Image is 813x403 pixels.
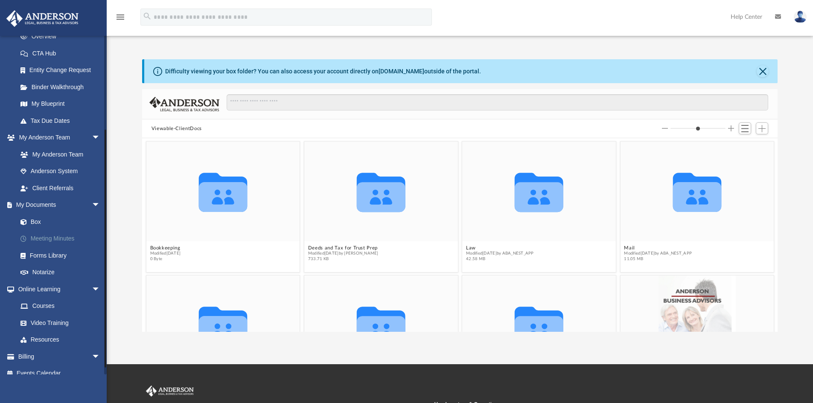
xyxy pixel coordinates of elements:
span: Modified [DATE] by ABA_NEST_APP [624,251,692,256]
span: Modified [DATE] by [PERSON_NAME] [308,251,379,256]
i: search [143,12,152,21]
span: arrow_drop_down [92,348,109,365]
a: Binder Walkthrough [12,78,113,96]
a: Client Referrals [12,180,109,197]
button: Decrease column size [662,125,668,131]
a: Billingarrow_drop_down [6,348,113,365]
span: arrow_drop_down [92,281,109,298]
a: Forms Library [12,247,109,264]
a: Online Learningarrow_drop_down [6,281,109,298]
span: Modified [DATE] by ABA_NEST_APP [466,251,534,256]
a: Courses [12,298,109,315]
a: Overview [12,28,113,45]
button: Switch to List View [739,122,752,134]
a: menu [115,16,125,22]
a: Resources [12,331,109,348]
a: Events Calendar [6,365,113,382]
a: Video Training [12,314,105,331]
a: CTA Hub [12,45,113,62]
a: My Blueprint [12,96,109,113]
a: My Anderson Team [12,146,105,163]
input: Column size [670,125,726,131]
span: 733.71 KB [308,256,379,262]
button: Mail [624,245,692,251]
a: My Documentsarrow_drop_down [6,197,113,214]
button: Increase column size [728,125,734,131]
a: Notarize [12,264,113,281]
a: Meeting Minutes [12,230,113,247]
img: Anderson Advisors Platinum Portal [144,386,195,397]
button: Deeds and Tax for Trust Prep [308,245,379,251]
div: Difficulty viewing your box folder? You can also access your account directly on outside of the p... [165,67,481,76]
a: Tax Due Dates [12,112,113,129]
button: Law [466,245,534,251]
a: Box [12,213,109,230]
span: Modified [DATE] [150,251,181,256]
i: menu [115,12,125,22]
span: arrow_drop_down [92,129,109,147]
button: Bookkeeping [150,245,181,251]
img: User Pic [794,11,807,23]
input: Search files and folders [227,94,768,110]
span: 11.05 MB [624,256,692,262]
button: Add [756,122,769,134]
a: Entity Change Request [12,62,113,79]
img: Anderson Advisors Platinum Portal [4,10,81,27]
span: arrow_drop_down [92,197,109,214]
button: Viewable-ClientDocs [152,125,202,133]
button: Close [757,65,769,77]
div: grid [142,138,778,332]
a: Anderson System [12,163,109,180]
span: 0 Byte [150,256,181,262]
span: 42.58 MB [466,256,534,262]
a: [DOMAIN_NAME] [379,68,424,75]
a: My Anderson Teamarrow_drop_down [6,129,109,146]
